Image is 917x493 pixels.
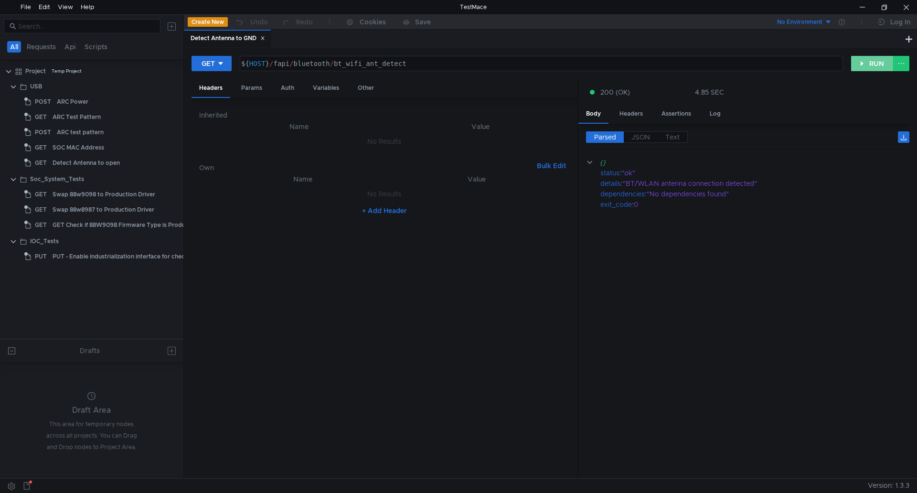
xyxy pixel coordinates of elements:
div: IOC_Tests [30,234,59,248]
button: + Add Header [358,205,411,216]
div: Temp Project [52,64,82,78]
div: No Environment [777,18,822,27]
div: Assertions [654,105,699,123]
h6: Inherited [199,109,570,121]
div: Headers [612,105,650,123]
div: Detect Antenna to GND [191,33,265,43]
span: Parsed [594,133,616,141]
span: Version: 1.3.3 [868,479,909,493]
div: Params [234,79,270,97]
div: Auth [273,79,302,97]
div: : [600,189,909,199]
div: GET [202,58,215,69]
button: All [7,41,21,53]
div: 0 [634,199,897,210]
div: ARC test pattern [57,125,104,139]
th: Value [391,173,562,185]
input: Search... [18,21,155,32]
div: Undo [250,16,268,28]
span: PUT [35,249,47,264]
div: details [600,178,621,189]
button: Redo [275,15,320,29]
div: : [600,178,909,189]
div: : [600,199,909,210]
button: Requests [24,41,59,53]
div: "BT/WLAN antenna connection detected" [623,178,897,189]
button: No Environment [766,14,832,30]
span: POST [35,95,51,109]
th: Value [392,121,570,132]
span: POST [35,125,51,139]
th: Name [207,121,392,132]
div: Log In [890,16,910,28]
button: GET [192,56,232,71]
button: Scripts [82,41,110,53]
button: Create New [188,17,228,27]
div: USB [30,79,42,94]
div: Soc_System_Tests [30,172,84,186]
div: Headers [192,79,230,98]
div: 4.85 SEC [695,88,724,96]
span: GET [35,187,47,202]
div: Save [415,19,431,25]
div: SOC MAC Address [53,140,104,155]
span: JSON [631,133,650,141]
div: Swap 88w9098 to Production Driver [53,187,155,202]
span: GET [35,110,47,124]
span: GET [35,203,47,217]
nz-embed-empty: No Results [367,190,401,198]
div: "ok" [621,168,896,178]
h6: Own [199,162,533,173]
span: 200 (OK) [600,87,630,97]
span: GET [35,140,47,155]
div: Body [578,105,608,124]
div: : [600,168,909,178]
div: Variables [305,79,347,97]
span: GET [35,156,47,170]
button: Undo [228,15,275,29]
div: ARC Power [57,95,88,109]
div: status [600,168,619,178]
div: {} [599,157,896,168]
span: GET [35,218,47,232]
div: PUT - Enable industrialization interface for checking protection state (status) [53,249,267,264]
nz-embed-empty: No Results [367,137,401,146]
div: ARC Test Pattern [53,110,101,124]
div: "No dependencies found" [647,189,898,199]
div: Detect Antenna to open [53,156,120,170]
div: Swap 88w8987 to Production Driver [53,203,154,217]
div: Cookies [360,16,386,28]
div: dependencies [600,189,645,199]
div: Log [702,105,728,123]
div: GET Check if 88W9098 Firmware Type is Production [53,218,200,232]
span: Text [665,133,680,141]
button: Api [62,41,79,53]
div: exit_code [600,199,632,210]
button: Bulk Edit [533,160,570,171]
div: Other [350,79,382,97]
div: Redo [296,16,313,28]
th: Name [214,173,392,185]
button: RUN [851,56,894,71]
div: Project [25,64,46,78]
div: Drafts [80,345,100,356]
